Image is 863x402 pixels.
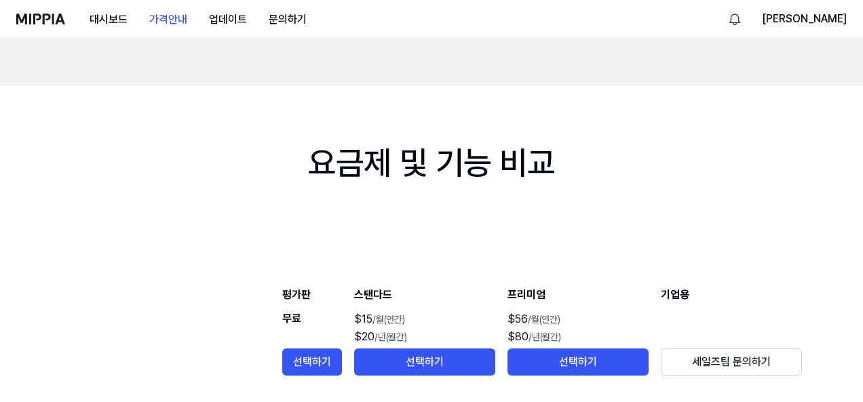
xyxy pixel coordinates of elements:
[138,1,198,38] a: 가격안내
[375,331,407,342] span: /년(월간)
[198,6,258,33] button: 업데이트
[727,11,743,27] img: 알림
[308,140,555,186] div: 요금제 및 기능 비교
[507,328,649,346] div: $80
[258,6,318,33] button: 문의하기
[762,11,847,27] button: [PERSON_NAME]
[198,1,258,38] a: 업데이트
[138,6,198,33] button: 가격안내
[282,310,342,348] div: 무료
[507,310,649,328] div: $56
[661,348,802,376] button: 세일즈팀 문의하기
[354,310,495,328] div: $15
[529,331,561,342] span: /년(월간)
[354,328,495,346] div: $20
[282,286,342,304] div: 평가판
[16,14,65,24] img: logo
[507,286,649,304] div: 프리미엄
[661,286,802,304] div: 기업용
[372,314,405,325] span: /월(연간)
[661,355,802,368] a: 세일즈팀 문의하기
[79,6,138,33] button: 대시보드
[354,348,495,376] button: 선택하기
[354,286,495,304] div: 스탠다드
[528,314,560,325] span: /월(연간)
[282,348,342,376] button: 선택하기
[507,348,649,376] button: 선택하기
